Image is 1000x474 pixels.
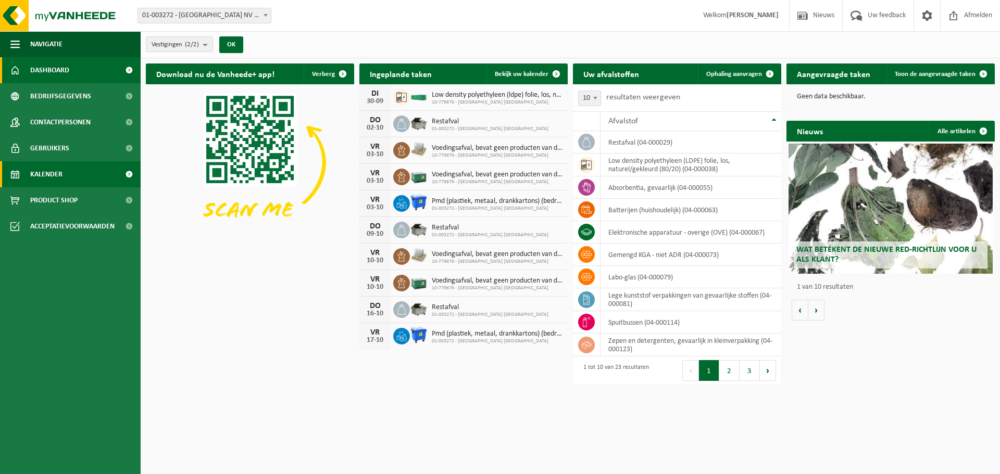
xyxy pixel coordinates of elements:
span: 01-003272 - [GEOGRAPHIC_DATA] [GEOGRAPHIC_DATA] [432,206,562,212]
img: Download de VHEPlus App [146,84,354,240]
span: 10-779676 - [GEOGRAPHIC_DATA] [GEOGRAPHIC_DATA] [432,99,562,106]
span: Vestigingen [152,37,199,53]
span: Voedingsafval, bevat geen producten van dierlijke oorsprong, gemengde verpakking... [432,277,562,285]
img: WB-5000-GAL-GY-01 [410,300,428,317]
img: WB-5000-GAL-GY-01 [410,114,428,132]
div: 02-10 [365,124,385,132]
img: WB-5000-GAL-GY-01 [410,220,428,238]
td: elektronische apparatuur - overige (OVE) (04-000067) [601,221,781,244]
span: Verberg [312,71,335,78]
label: resultaten weergeven [606,93,680,101]
strong: [PERSON_NAME] [727,11,779,19]
span: Wat betekent de nieuwe RED-richtlijn voor u als klant? [796,246,977,264]
div: 09-10 [365,230,385,238]
img: WB-1100-HPE-BE-01 [410,326,428,344]
div: 03-10 [365,151,385,158]
span: 01-003272 - [GEOGRAPHIC_DATA] [GEOGRAPHIC_DATA] [432,338,562,344]
td: low density polyethyleen (LDPE) folie, los, naturel/gekleurd (80/20) (04-000038) [601,153,781,176]
td: restafval (04-000029) [601,131,781,153]
div: VR [365,169,385,177]
div: 30-09 [365,98,385,105]
span: Contactpersonen [30,109,91,135]
span: 10 [578,91,601,106]
span: Afvalstof [608,117,638,125]
a: Wat betekent de nieuwe RED-richtlijn voor u als klant? [789,144,993,274]
div: 10-10 [365,284,385,291]
span: Voedingsafval, bevat geen producten van dierlijke oorsprong, gemengde verpakking... [432,250,562,259]
span: Restafval [432,118,548,126]
img: HK-XC-20-GN-00 [410,92,428,101]
img: PB-LB-0680-HPE-GN-01 [410,273,428,291]
a: Alle artikelen [929,121,994,142]
div: 16-10 [365,310,385,317]
span: Voedingsafval, bevat geen producten van dierlijke oorsprong, gemengde verpakking... [432,171,562,179]
div: VR [365,143,385,151]
img: PB-LB-0680-HPE-GN-01 [410,167,428,185]
span: Toon de aangevraagde taken [895,71,976,78]
td: absorbentia, gevaarlijk (04-000055) [601,176,781,199]
div: 10-10 [365,257,385,264]
div: 03-10 [365,204,385,211]
span: Pmd (plastiek, metaal, drankkartons) (bedrijven) [432,197,562,206]
button: Volgende [808,300,824,321]
p: 1 van 10 resultaten [797,284,990,291]
span: Kalender [30,161,63,187]
div: VR [365,249,385,257]
span: Navigatie [30,31,63,57]
div: 03-10 [365,177,385,185]
button: 1 [699,360,719,381]
button: 3 [740,360,760,381]
button: OK [219,36,243,53]
span: 10-779676 - [GEOGRAPHIC_DATA] [GEOGRAPHIC_DATA] [432,152,562,159]
div: DO [365,222,385,230]
img: WB-1100-HPE-BE-01 [410,194,428,211]
span: Restafval [432,303,548,312]
h2: Ingeplande taken [359,63,442,84]
button: Verberg [304,63,353,84]
button: Vestigingen(2/2) [146,36,213,52]
h2: Nieuws [786,121,833,141]
td: gemengd KGA - niet ADR (04-000073) [601,244,781,266]
a: Toon de aangevraagde taken [886,63,994,84]
span: Bekijk uw kalender [495,71,548,78]
span: 01-003272 - [GEOGRAPHIC_DATA] [GEOGRAPHIC_DATA] [432,126,548,132]
span: Gebruikers [30,135,69,161]
span: Dashboard [30,57,69,83]
a: Ophaling aanvragen [698,63,780,84]
button: Next [760,360,776,381]
span: 10 [579,91,601,106]
span: 10-779676 - [GEOGRAPHIC_DATA] [GEOGRAPHIC_DATA] [432,259,562,265]
h2: Aangevraagde taken [786,63,881,84]
button: Vorige [792,300,808,321]
div: 17-10 [365,337,385,344]
p: Geen data beschikbaar. [797,93,984,100]
span: Pmd (plastiek, metaal, drankkartons) (bedrijven) [432,330,562,338]
a: Bekijk uw kalender [486,63,567,84]
span: Low density polyethyleen (ldpe) folie, los, naturel/gekleurd (80/20) [432,91,562,99]
span: 01-003272 - BELGOSUC NV - BEERNEM [137,8,271,23]
span: Restafval [432,224,548,232]
span: 01-003272 - [GEOGRAPHIC_DATA] [GEOGRAPHIC_DATA] [432,232,548,238]
div: DI [365,89,385,98]
button: Previous [682,360,699,381]
div: VR [365,196,385,204]
h2: Download nu de Vanheede+ app! [146,63,285,84]
td: labo-glas (04-000079) [601,266,781,288]
td: spuitbussen (04-000114) [601,311,781,334]
img: LP-PA-00000-WDN-11 [410,247,428,264]
span: 10-779676 - [GEOGRAPHIC_DATA] [GEOGRAPHIC_DATA] [432,285,562,291]
div: 1 tot 10 van 23 resultaten [578,359,649,382]
div: VR [365,275,385,284]
span: Voedingsafval, bevat geen producten van dierlijke oorsprong, gemengde verpakking... [432,144,562,152]
img: LP-PA-00000-WDN-11 [410,140,428,158]
span: 10-779676 - [GEOGRAPHIC_DATA] [GEOGRAPHIC_DATA] [432,179,562,185]
count: (2/2) [185,41,199,48]
div: VR [365,328,385,337]
span: Product Shop [30,187,78,213]
span: 01-003272 - BELGOSUC NV - BEERNEM [138,8,271,23]
span: Acceptatievoorwaarden [30,213,115,239]
td: batterijen (huishoudelijk) (04-000063) [601,199,781,221]
div: DO [365,302,385,310]
td: lege kunststof verpakkingen van gevaarlijke stoffen (04-000081) [601,288,781,311]
span: Ophaling aanvragen [706,71,762,78]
